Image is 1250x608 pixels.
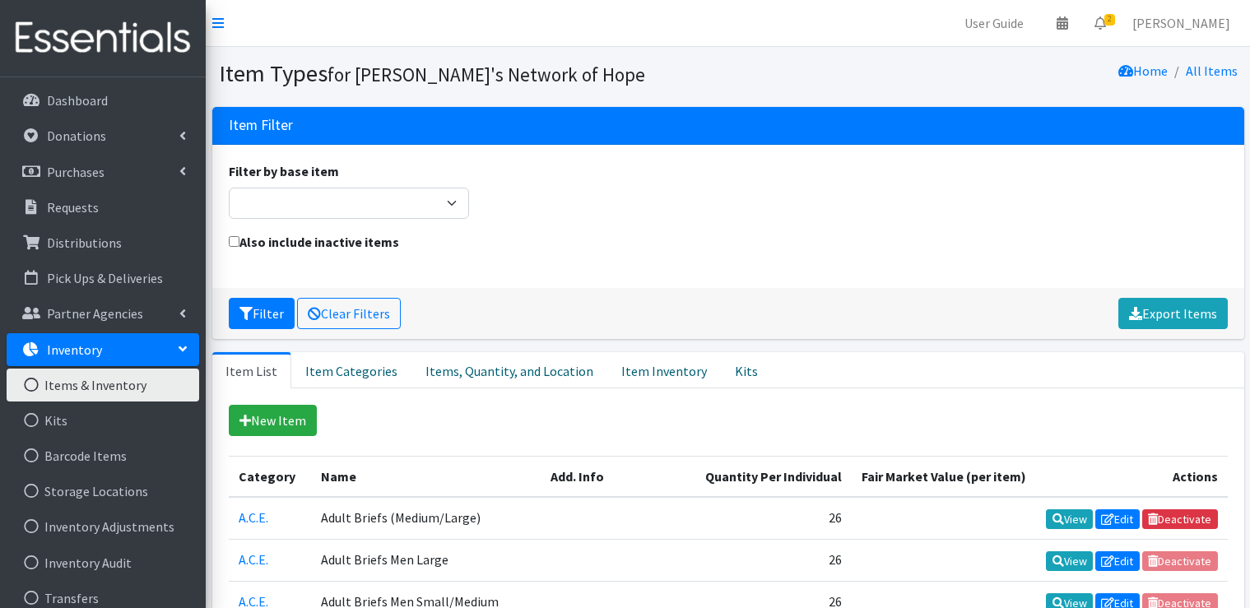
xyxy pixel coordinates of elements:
[47,234,122,251] p: Distributions
[7,297,199,330] a: Partner Agencies
[47,164,105,180] p: Purchases
[239,509,268,526] a: A.C.E.
[1081,7,1119,39] a: 2
[607,352,721,388] a: Item Inventory
[229,232,399,252] label: Also include inactive items
[1119,7,1243,39] a: [PERSON_NAME]
[328,63,645,86] small: for [PERSON_NAME]'s Network of Hope
[47,341,102,358] p: Inventory
[7,155,199,188] a: Purchases
[229,236,239,247] input: Also include inactive items
[1118,63,1168,79] a: Home
[311,539,541,581] td: Adult Briefs Men Large
[541,456,695,497] th: Add. Info
[695,497,851,540] td: 26
[1142,509,1218,529] a: Deactivate
[852,456,1036,497] th: Fair Market Value (per item)
[7,226,199,259] a: Distributions
[7,510,199,543] a: Inventory Adjustments
[229,161,339,181] label: Filter by base item
[297,298,401,329] a: Clear Filters
[1118,298,1228,329] a: Export Items
[951,7,1037,39] a: User Guide
[47,305,143,322] p: Partner Agencies
[7,475,199,508] a: Storage Locations
[219,59,723,88] h1: Item Types
[7,439,199,472] a: Barcode Items
[1095,509,1140,529] a: Edit
[47,199,99,216] p: Requests
[7,119,199,152] a: Donations
[47,270,163,286] p: Pick Ups & Deliveries
[229,405,317,436] a: New Item
[229,298,295,329] button: Filter
[7,546,199,579] a: Inventory Audit
[239,551,268,568] a: A.C.E.
[695,456,851,497] th: Quantity Per Individual
[7,333,199,366] a: Inventory
[311,497,541,540] td: Adult Briefs (Medium/Large)
[7,84,199,117] a: Dashboard
[7,11,199,66] img: HumanEssentials
[7,404,199,437] a: Kits
[1104,14,1115,26] span: 2
[311,456,541,497] th: Name
[7,369,199,401] a: Items & Inventory
[7,191,199,224] a: Requests
[721,352,772,388] a: Kits
[695,539,851,581] td: 26
[229,456,311,497] th: Category
[1036,456,1228,497] th: Actions
[1095,551,1140,571] a: Edit
[411,352,607,388] a: Items, Quantity, and Location
[7,262,199,295] a: Pick Ups & Deliveries
[1046,551,1093,571] a: View
[1046,509,1093,529] a: View
[291,352,411,388] a: Item Categories
[47,92,108,109] p: Dashboard
[212,352,291,388] a: Item List
[47,128,106,144] p: Donations
[229,117,293,134] h3: Item Filter
[1186,63,1238,79] a: All Items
